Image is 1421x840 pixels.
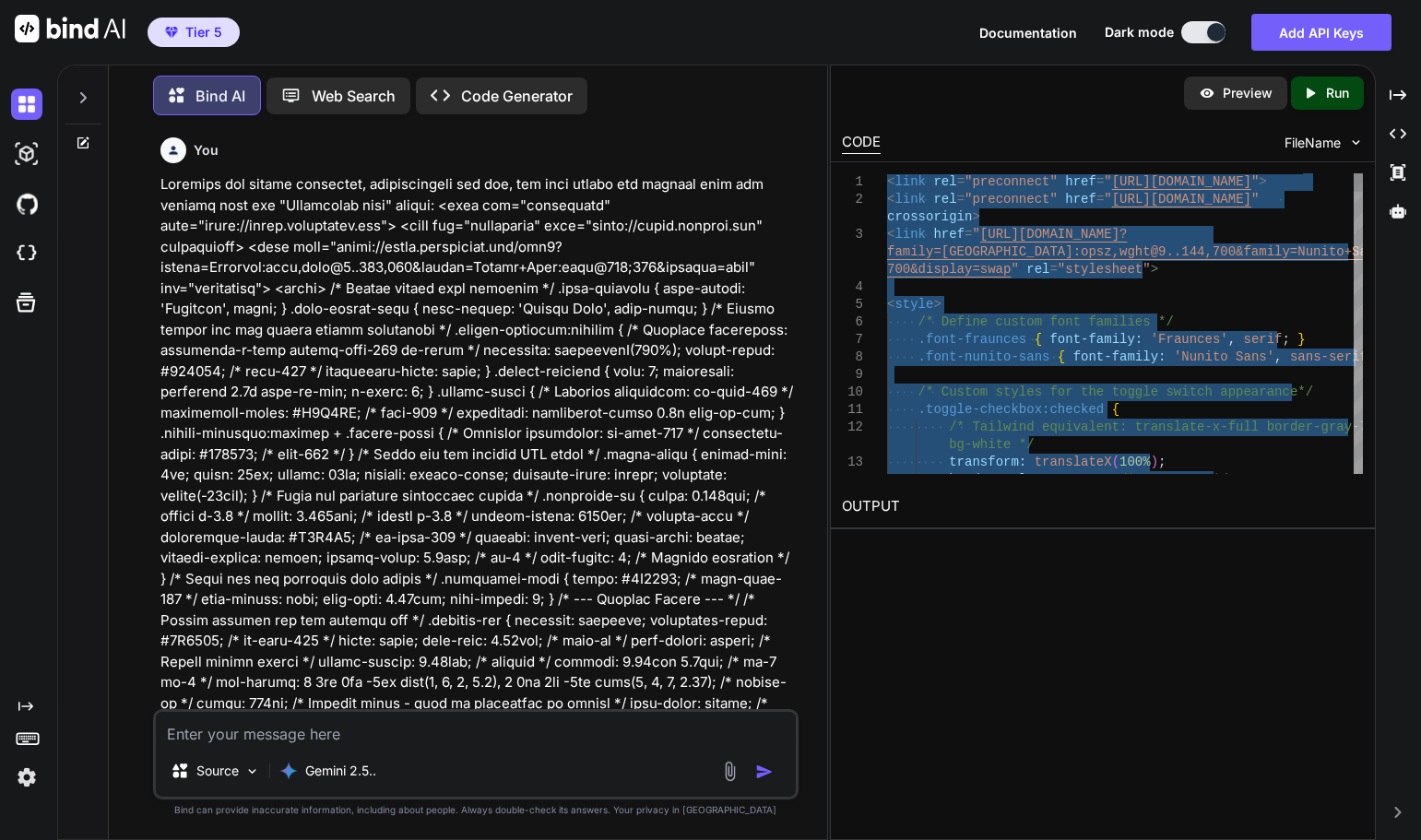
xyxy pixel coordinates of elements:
[11,762,42,793] img: settings
[972,209,979,224] span: >
[1151,455,1158,469] span: )
[842,366,863,384] div: 9
[195,85,245,107] p: Bind AI
[842,384,863,401] div: 10
[1243,332,1282,347] span: serif
[1251,174,1259,189] span: "
[1228,332,1236,347] span: ,
[894,192,926,207] span: link
[933,174,956,189] span: rel
[887,297,894,312] span: <
[1348,135,1364,150] img: chevron down
[1259,174,1266,189] span: >
[831,485,1375,528] h2: OUTPUT
[894,174,926,189] span: link
[918,349,1050,364] span: .font-nunito-sans
[933,192,956,207] span: rel
[842,314,863,331] div: 6
[887,209,972,224] span: crossorigin
[279,762,298,780] img: Gemini 2.5 Pro
[842,401,863,419] div: 11
[949,472,1049,487] span: border-color:
[894,227,926,242] span: link
[461,85,573,107] p: Code Generator
[185,23,222,41] span: Tier 5
[1158,455,1166,469] span: ;
[933,297,941,312] span: >
[755,763,774,781] img: icon
[957,192,965,207] span: =
[972,227,979,242] span: "
[1251,192,1259,207] span: "
[1026,262,1049,277] span: rel
[1274,349,1282,364] span: ,
[1290,349,1368,364] span: sans-serif
[1297,332,1305,347] span: }
[842,471,863,489] div: 14
[1326,84,1349,102] p: Run
[979,23,1077,42] button: Documentation
[949,420,1336,434] span: /* Tailwind equivalent: translate-x-full border-gr
[194,141,219,160] h6: You
[1035,332,1042,347] span: {
[1112,174,1251,189] span: [URL][DOMAIN_NAME]
[1073,349,1166,364] span: font-family:
[1096,174,1104,189] span: =
[842,132,881,154] div: CODE
[1058,349,1065,364] span: {
[1119,455,1151,469] span: 100%
[842,331,863,349] div: 7
[1223,84,1273,102] p: Preview
[15,15,125,42] img: Bind AI
[1105,23,1174,41] span: Dark mode
[1174,349,1274,364] span: 'Nunito Sans'
[1096,192,1104,207] span: =
[312,85,396,107] p: Web Search
[842,419,863,436] div: 12
[1104,192,1111,207] span: "
[1058,262,1151,277] span: "stylesheet"
[1151,332,1228,347] span: 'Fraunces'
[1104,174,1111,189] span: "
[957,174,965,189] span: =
[842,226,863,243] div: 3
[949,455,1026,469] span: transform:
[244,763,260,779] img: Pick Models
[965,174,1058,189] span: "preconnect"
[1151,262,1158,277] span: >
[1251,14,1391,51] button: Add API Keys
[11,188,42,219] img: githubDark
[887,244,1344,259] span: family=[GEOGRAPHIC_DATA]:opsz,wght@9..144,700&family=Nunito
[1199,85,1215,101] img: preview
[887,192,894,207] span: <
[894,297,933,312] span: style
[11,238,42,269] img: cloudideIcon
[196,762,239,780] p: Source
[918,385,1298,399] span: /* Custom styles for the toggle switch appearance
[1112,192,1251,207] span: [URL][DOMAIN_NAME]
[949,437,1034,452] span: bg-white */
[1336,420,1382,434] span: ay-700
[1049,332,1143,347] span: font-family:
[842,173,863,191] div: 1
[305,762,376,780] p: Gemini 2.5..
[842,296,863,314] div: 5
[719,761,740,782] img: attachment
[1011,262,1018,277] span: "
[1049,262,1057,277] span: =
[11,89,42,120] img: darkChat
[887,227,894,242] span: <
[1285,134,1341,152] span: FileName
[1104,472,1111,487] span: ;
[965,192,1058,207] span: "preconnect"
[842,191,863,208] div: 2
[918,402,1105,417] span: .toggle-checkbox:checked
[148,18,240,47] button: premiumTier 5
[1119,472,1228,487] span: /* gray-700 */
[842,349,863,366] div: 8
[979,25,1077,41] span: Documentation
[965,227,972,242] span: =
[918,332,1027,347] span: .font-fraunces
[1035,455,1112,469] span: translateX
[887,262,1011,277] span: 700&display=swap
